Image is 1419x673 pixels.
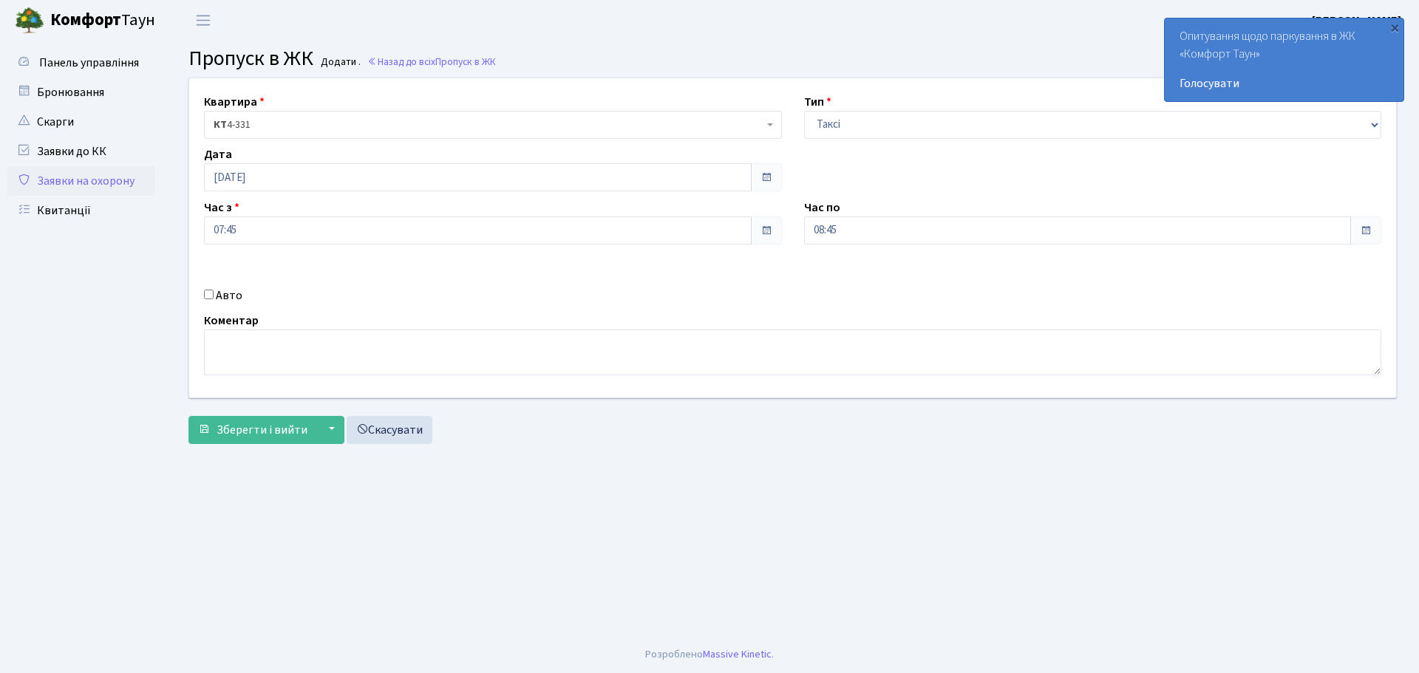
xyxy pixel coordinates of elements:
a: Голосувати [1180,75,1389,92]
label: Авто [216,287,242,304]
span: Пропуск в ЖК [188,44,313,73]
a: Назад до всіхПропуск в ЖК [367,55,496,69]
a: Заявки на охорону [7,166,155,196]
small: Додати . [318,56,361,69]
span: Зберегти і вийти [217,422,307,438]
div: Опитування щодо паркування в ЖК «Комфорт Таун» [1165,18,1403,101]
label: Тип [804,93,831,111]
button: Зберегти і вийти [188,416,317,444]
a: Скарги [7,107,155,137]
div: Розроблено . [645,646,774,663]
label: Час по [804,199,840,216]
span: <b>КТ</b>&nbsp;&nbsp;&nbsp;&nbsp;4-331 [214,117,763,132]
div: × [1387,20,1402,35]
a: Заявки до КК [7,137,155,166]
a: Панель управління [7,48,155,78]
b: Комфорт [50,8,121,32]
a: Квитанції [7,196,155,225]
a: Бронювання [7,78,155,107]
label: Дата [204,146,232,163]
a: Скасувати [347,416,432,444]
span: Панель управління [39,55,139,71]
span: Таун [50,8,155,33]
a: [PERSON_NAME] [1312,12,1401,30]
button: Переключити навігацію [185,8,222,33]
img: logo.png [15,6,44,35]
b: КТ [214,117,227,132]
span: Пропуск в ЖК [435,55,496,69]
span: <b>КТ</b>&nbsp;&nbsp;&nbsp;&nbsp;4-331 [204,111,782,139]
a: Massive Kinetic [703,646,772,662]
label: Час з [204,199,239,216]
label: Квартира [204,93,265,111]
b: [PERSON_NAME] [1312,13,1401,29]
label: Коментар [204,312,259,329]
